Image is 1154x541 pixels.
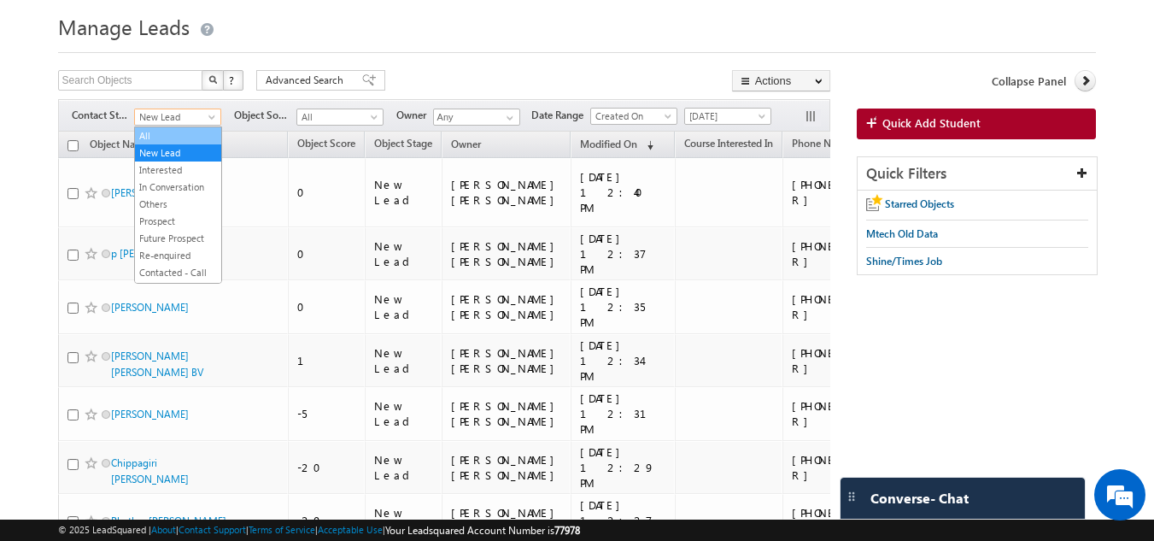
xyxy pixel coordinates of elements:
[451,177,563,208] div: [PERSON_NAME] [PERSON_NAME]
[135,214,221,229] a: Prospect
[792,238,903,269] div: [PHONE_NUMBER]
[234,108,296,123] span: Object Source
[135,179,221,195] a: In Conversation
[135,265,221,296] a: Contacted - Call Back
[111,186,189,199] a: [PERSON_NAME]
[208,75,217,84] img: Search
[111,301,189,314] a: [PERSON_NAME]
[297,513,357,528] div: -20
[223,70,243,91] button: ?
[58,522,580,538] span: © 2025 LeadSquared | | | | |
[374,398,434,429] div: New Lead
[866,227,938,240] span: Mtech Old Data
[866,255,942,268] span: Shine/Times Job
[135,145,221,161] a: New Lead
[72,108,134,123] span: Contact Stage
[857,109,1097,139] a: Quick Add Student
[297,406,357,421] div: -5
[266,73,349,88] span: Advanced Search
[374,177,434,208] div: New Lead
[385,524,580,537] span: Your Leadsquared Account Number is
[179,524,246,535] a: Contact Support
[531,108,590,123] span: Date Range
[580,231,667,277] div: [DATE] 12:37 PM
[580,284,667,330] div: [DATE] 12:35 PM
[297,460,357,475] div: -20
[249,524,315,535] a: Terms of Service
[297,246,357,262] div: 0
[135,248,221,263] a: Re-enquired
[297,137,355,150] span: Object Score
[374,137,432,150] span: Object Stage
[318,524,383,535] a: Acceptable Use
[885,197,954,210] span: Starred Objects
[289,134,364,156] a: Object Score
[134,109,221,126] a: New Lead
[89,90,287,112] div: Chat with us now
[783,134,870,156] a: Phone Number
[111,247,197,260] a: p [PERSON_NAME]
[229,73,237,87] span: ?
[685,109,766,124] span: [DATE]
[135,197,221,212] a: Others
[792,452,903,483] div: [PHONE_NUMBER]
[280,9,321,50] div: Minimize live chat window
[684,108,771,125] a: [DATE]
[676,134,782,156] a: Course Interested In
[792,137,861,150] span: Phone Number
[497,109,518,126] a: Show All Items
[684,137,773,150] span: Course Interested In
[590,108,677,125] a: Created On
[297,353,357,368] div: 1
[451,345,563,376] div: [PERSON_NAME] [PERSON_NAME]
[451,452,563,483] div: [PERSON_NAME] [PERSON_NAME]
[451,291,563,322] div: [PERSON_NAME] [PERSON_NAME]
[135,109,216,125] span: New Lead
[992,74,1066,89] span: Collapse Panel
[732,70,830,91] button: Actions
[151,524,176,535] a: About
[374,452,434,483] div: New Lead
[296,109,384,126] a: All
[111,408,189,420] a: [PERSON_NAME]
[29,90,72,112] img: d_60004797649_company_0_60004797649
[135,128,221,144] a: All
[111,350,203,379] a: [PERSON_NAME] [PERSON_NAME] BV
[858,157,1098,191] div: Quick Filters
[297,299,357,315] div: 0
[232,420,310,443] em: Start Chat
[640,138,653,152] span: (sorted descending)
[451,138,481,150] span: Owner
[882,115,981,131] span: Quick Add Student
[580,444,667,491] div: [DATE] 12:29 PM
[111,515,226,527] a: Rhythm [PERSON_NAME]
[297,185,357,200] div: 0
[374,291,434,322] div: New Lead
[571,134,662,156] a: Modified On (sorted descending)
[67,140,79,151] input: Check all records
[58,13,190,40] span: Manage Leads
[870,491,969,506] span: Converse - Chat
[451,238,563,269] div: [PERSON_NAME] [PERSON_NAME]
[396,108,433,123] span: Owner
[81,135,158,157] a: Object Name
[580,338,667,384] div: [DATE] 12:34 PM
[374,505,434,536] div: New Lead
[134,126,222,284] ul: New Lead
[111,456,189,485] a: Chippagiri [PERSON_NAME]
[792,345,903,376] div: [PHONE_NUMBER]
[135,231,221,246] a: Future Prospect
[297,109,378,125] span: All
[554,524,580,537] span: 77978
[135,162,221,178] a: Interested
[451,398,563,429] div: [PERSON_NAME] [PERSON_NAME]
[845,490,858,503] img: carter-drag
[792,398,903,429] div: [PHONE_NUMBER]
[792,291,903,322] div: [PHONE_NUMBER]
[374,238,434,269] div: New Lead
[580,138,637,150] span: Modified On
[374,345,434,376] div: New Lead
[366,134,441,156] a: Object Stage
[22,158,312,405] textarea: Type your message and hit 'Enter'
[580,391,667,437] div: [DATE] 12:31 PM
